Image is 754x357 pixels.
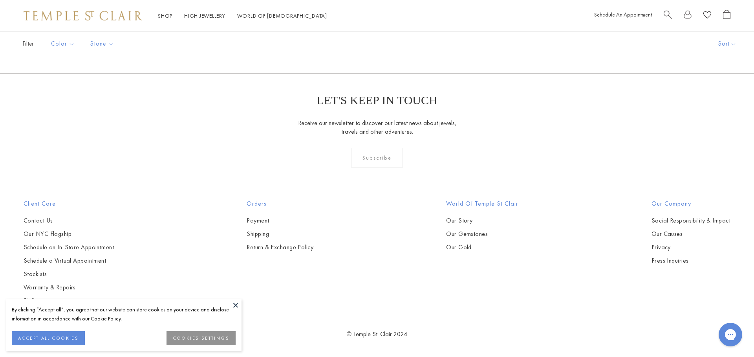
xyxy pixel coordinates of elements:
button: COOKIES SETTINGS [167,331,236,345]
iframe: Gorgias live chat messenger [715,320,746,349]
a: © Temple St. Clair 2024 [347,330,407,338]
a: Our Story [446,216,518,225]
a: Warranty & Repairs [24,283,114,292]
a: Payment [247,216,313,225]
a: Our Gemstones [446,230,518,238]
button: ACCEPT ALL COOKIES [12,331,85,345]
h2: Client Care [24,199,114,208]
a: Schedule a Virtual Appointment [24,256,114,265]
a: Our Causes [652,230,730,238]
a: Stockists [24,270,114,278]
a: Open Shopping Bag [723,10,730,22]
h2: Orders [247,199,313,208]
a: World of [DEMOGRAPHIC_DATA]World of [DEMOGRAPHIC_DATA] [237,12,327,19]
a: View Wishlist [703,10,711,22]
div: Subscribe [351,148,403,167]
a: Return & Exchange Policy [247,243,313,252]
a: Privacy [652,243,730,252]
h2: World of Temple St Clair [446,199,518,208]
nav: Main navigation [158,11,327,21]
a: Shipping [247,230,313,238]
a: Schedule an In-Store Appointment [24,243,114,252]
a: Schedule An Appointment [594,11,652,18]
h2: Our Company [652,199,730,208]
a: Our Gold [446,243,518,252]
a: Social Responsibility & Impact [652,216,730,225]
a: Press Inquiries [652,256,730,265]
div: By clicking “Accept all”, you agree that our website can store cookies on your device and disclos... [12,305,236,323]
a: Search [664,10,672,22]
a: Contact Us [24,216,114,225]
img: Temple St. Clair [24,11,142,20]
a: FAQs [24,296,114,305]
button: Stone [84,35,120,53]
span: Color [47,39,81,49]
a: High JewelleryHigh Jewellery [184,12,225,19]
button: Color [45,35,81,53]
a: Our NYC Flagship [24,230,114,238]
p: LET'S KEEP IN TOUCH [317,94,437,107]
a: ShopShop [158,12,172,19]
button: Show sort by [701,32,754,56]
span: Stone [86,39,120,49]
p: Receive our newsletter to discover our latest news about jewels, travels and other adventures. [298,119,457,136]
